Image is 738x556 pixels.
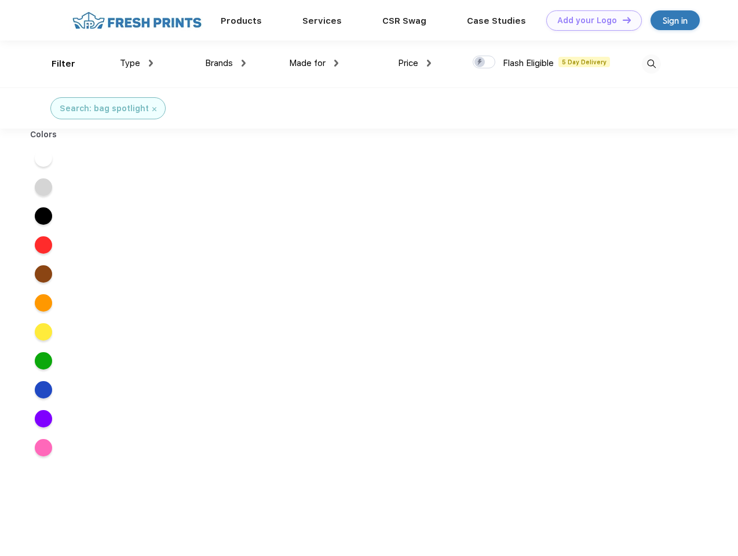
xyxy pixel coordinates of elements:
[558,57,610,67] span: 5 Day Delivery
[427,60,431,67] img: dropdown.png
[398,58,418,68] span: Price
[69,10,205,31] img: fo%20logo%202.webp
[289,58,326,68] span: Made for
[242,60,246,67] img: dropdown.png
[152,107,156,111] img: filter_cancel.svg
[205,58,233,68] span: Brands
[149,60,153,67] img: dropdown.png
[52,57,75,71] div: Filter
[120,58,140,68] span: Type
[557,16,617,25] div: Add your Logo
[663,14,688,27] div: Sign in
[60,103,149,115] div: Search: bag spotlight
[221,16,262,26] a: Products
[21,129,66,141] div: Colors
[334,60,338,67] img: dropdown.png
[642,54,661,74] img: desktop_search.svg
[503,58,554,68] span: Flash Eligible
[623,17,631,23] img: DT
[651,10,700,30] a: Sign in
